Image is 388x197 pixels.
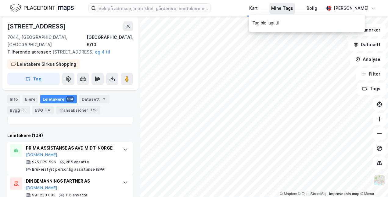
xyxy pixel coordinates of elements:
div: 84 [44,107,51,113]
a: OpenStreetMap [298,192,328,196]
div: Bolig [307,5,317,12]
div: Eiere [23,95,38,103]
button: [DOMAIN_NAME] [26,152,57,157]
button: Tags [357,83,386,95]
span: Tilhørende adresser: [7,49,52,54]
img: logo.f888ab2527a4732fd821a326f86c7f29.svg [10,3,74,13]
div: Info [7,95,20,103]
div: 925 079 596 [32,160,56,165]
div: Tag ble lagt til [253,20,279,27]
div: Bygg [7,106,30,114]
button: Datasett [348,39,386,51]
div: Kontrollprogram for chat [357,168,388,197]
div: 265 ansatte [66,160,89,165]
div: Leietakere [40,95,77,103]
a: Improve this map [329,192,359,196]
button: Filter [356,68,386,80]
div: [PERSON_NAME] [334,5,368,12]
div: Kart [249,5,258,12]
button: Analyse [350,53,386,65]
input: Søk på adresse, matrikkel, gårdeiere, leietakere eller personer [96,4,210,13]
div: Datasett [79,95,110,103]
button: Tag [7,73,60,85]
div: Leietakere Sirkus Shopping [17,61,76,68]
div: Transaksjoner [56,106,100,114]
div: [STREET_ADDRESS] [7,48,128,56]
div: Brukerstyrt personlig assistanse (BPA) [32,167,106,172]
a: Mapbox [280,192,297,196]
div: ESG [32,106,54,114]
iframe: Chat Widget [357,168,388,197]
div: DIN BEMANNINGS PARTNER AS [26,177,117,185]
div: 2 [101,96,107,102]
div: Mine Tags [271,5,293,12]
button: [DOMAIN_NAME] [26,185,57,190]
div: 3 [21,107,27,113]
div: PRIMA ASSISTANSE AS AVD MIDT-NORGE [26,144,117,152]
div: [GEOGRAPHIC_DATA], 6/10 [87,34,133,48]
div: Leietakere (104) [7,132,133,139]
div: 104 [66,96,74,102]
div: 7044, [GEOGRAPHIC_DATA], [GEOGRAPHIC_DATA] [7,34,87,48]
div: 179 [89,107,98,113]
div: [STREET_ADDRESS] [7,21,67,31]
